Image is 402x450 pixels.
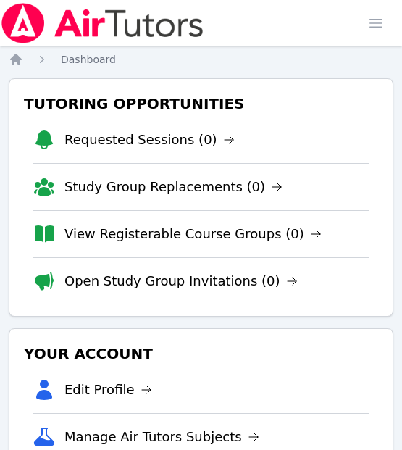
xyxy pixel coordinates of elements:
[64,380,152,400] a: Edit Profile
[64,177,282,197] a: Study Group Replacements (0)
[64,130,235,150] a: Requested Sessions (0)
[21,341,381,367] h3: Your Account
[64,224,322,244] a: View Registerable Course Groups (0)
[64,427,259,447] a: Manage Air Tutors Subjects
[21,91,381,117] h3: Tutoring Opportunities
[9,52,393,67] nav: Breadcrumb
[61,54,116,65] span: Dashboard
[61,52,116,67] a: Dashboard
[64,271,298,291] a: Open Study Group Invitations (0)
